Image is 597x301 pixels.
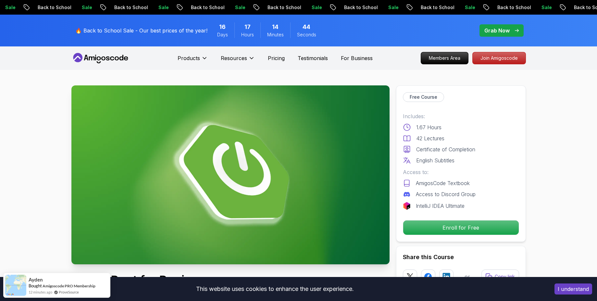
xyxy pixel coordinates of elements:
[481,270,519,284] button: Copy link
[217,31,228,38] span: Days
[416,4,437,11] p: Sale
[29,277,43,282] span: Ayden
[416,157,454,164] p: English Subtitles
[410,94,437,100] p: Free Course
[241,31,254,38] span: Hours
[295,4,339,11] p: Back to School
[142,4,186,11] p: Back to School
[272,22,279,31] span: 14 Minutes
[29,283,42,288] span: Bought
[221,54,247,62] p: Resources
[484,27,510,34] p: Grab Now
[178,54,208,67] button: Products
[186,4,207,11] p: Sale
[109,4,130,11] p: Sale
[29,289,52,295] span: 12 minutes ago
[416,190,476,198] p: Access to Discord Group
[75,27,207,34] p: 🔥 Back to School Sale - Our best prices of the year!
[403,253,519,262] h2: Share this Course
[5,282,545,296] div: This website uses cookies to enhance the user experience.
[267,31,284,38] span: Minutes
[421,52,468,64] a: Members Area
[263,4,283,11] p: Sale
[525,4,569,11] p: Back to School
[416,134,444,142] p: 42 Lectures
[71,273,305,286] h1: Spring Boot for Beginners
[465,273,470,281] p: or
[5,275,26,296] img: provesource social proof notification image
[495,273,515,280] p: Copy link
[178,54,200,62] p: Products
[298,54,328,62] a: Testimonials
[71,85,390,264] img: spring-boot-for-beginners_thumbnail
[43,283,95,288] a: Amigoscode PRO Membership
[65,4,109,11] p: Back to School
[554,283,592,295] button: Accept cookies
[221,54,255,67] button: Resources
[569,4,590,11] p: Sale
[244,22,251,31] span: 17 Hours
[372,4,416,11] p: Back to School
[403,202,411,210] img: jetbrains logo
[416,123,442,131] p: 1.67 Hours
[297,31,316,38] span: Seconds
[492,4,513,11] p: Sale
[341,54,373,62] a: For Business
[218,4,263,11] p: Back to School
[303,22,310,31] span: 44 Seconds
[416,179,470,187] p: AmigosCode Textbook
[219,22,226,31] span: 16 Days
[416,145,475,153] p: Certificate of Completion
[473,52,526,64] p: Join Amigoscode
[268,54,285,62] a: Pricing
[472,52,526,64] a: Join Amigoscode
[448,4,492,11] p: Back to School
[403,112,519,120] p: Includes:
[403,220,519,235] button: Enroll for Free
[59,289,79,295] a: ProveSource
[33,4,54,11] p: Sale
[403,168,519,176] p: Access to:
[339,4,360,11] p: Sale
[416,202,465,210] p: IntelliJ IDEA Ultimate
